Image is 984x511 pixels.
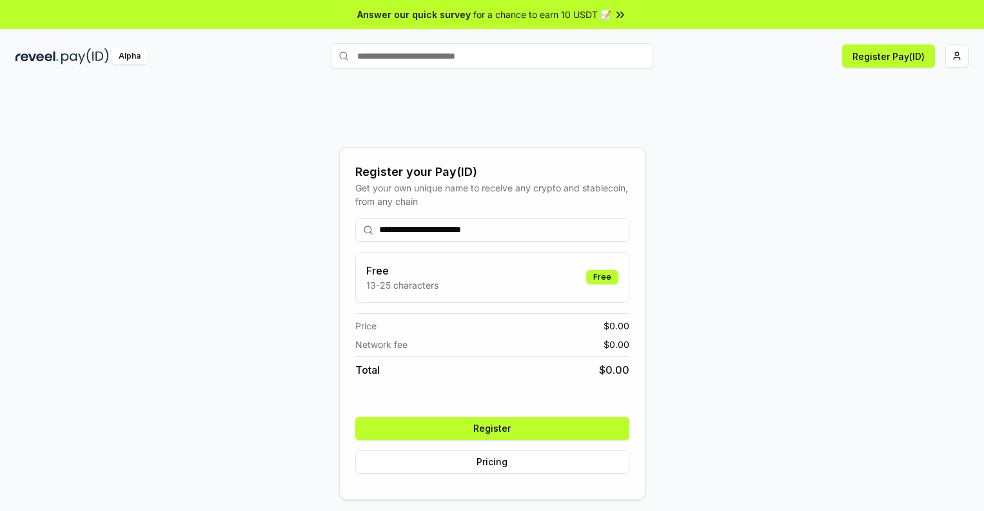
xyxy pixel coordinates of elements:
[15,48,59,64] img: reveel_dark
[357,8,471,21] span: Answer our quick survey
[604,319,629,333] span: $ 0.00
[355,450,629,474] button: Pricing
[355,362,380,378] span: Total
[586,270,618,284] div: Free
[355,417,629,440] button: Register
[842,44,935,68] button: Register Pay(ID)
[355,163,629,181] div: Register your Pay(ID)
[473,8,611,21] span: for a chance to earn 10 USDT 📝
[355,338,408,351] span: Network fee
[604,338,629,351] span: $ 0.00
[355,181,629,208] div: Get your own unique name to receive any crypto and stablecoin, from any chain
[599,362,629,378] span: $ 0.00
[366,263,438,278] h3: Free
[61,48,109,64] img: pay_id
[366,278,438,292] p: 13-25 characters
[355,319,377,333] span: Price
[112,48,148,64] div: Alpha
